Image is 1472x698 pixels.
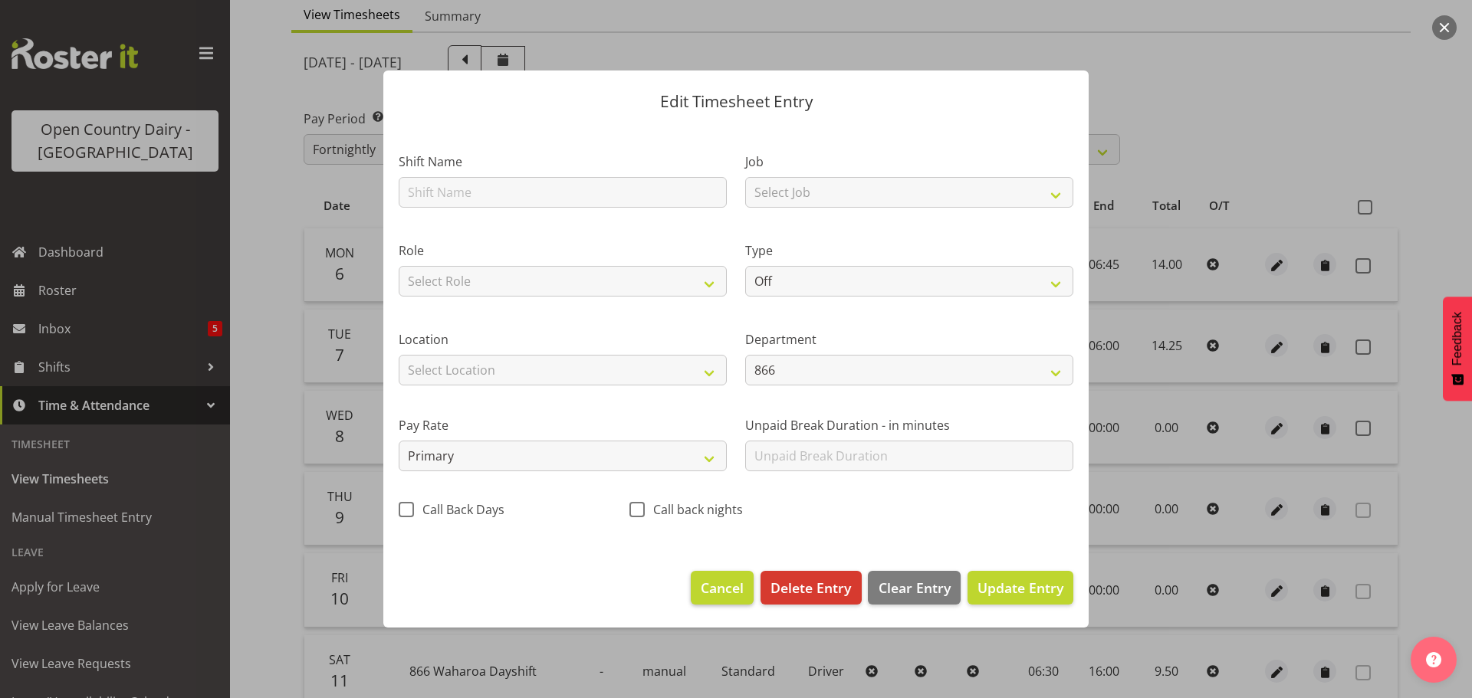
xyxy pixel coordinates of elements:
span: Update Entry [978,578,1063,597]
label: Pay Rate [399,416,727,434]
label: Location [399,330,727,349]
input: Unpaid Break Duration [745,441,1073,471]
span: Cancel [701,578,744,598]
button: Delete Entry [761,571,861,605]
label: Department [745,330,1073,349]
button: Feedback - Show survey [1443,297,1472,401]
label: Job [745,152,1073,171]
span: Clear Entry [879,578,951,598]
label: Shift Name [399,152,727,171]
img: help-xxl-2.png [1426,652,1441,667]
label: Role [399,241,727,260]
input: Shift Name [399,177,727,208]
p: Edit Timesheet Entry [399,93,1073,110]
button: Cancel [691,571,754,605]
button: Clear Entry [868,571,960,605]
span: Call back nights [645,502,743,517]
span: Feedback [1451,312,1464,365]
span: Call Back Days [414,502,504,517]
span: Delete Entry [770,578,851,598]
label: Type [745,241,1073,260]
button: Update Entry [968,571,1073,605]
label: Unpaid Break Duration - in minutes [745,416,1073,434]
